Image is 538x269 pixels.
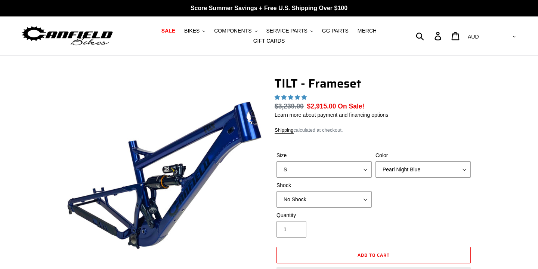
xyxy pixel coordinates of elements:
span: MERCH [358,28,377,34]
span: SALE [161,28,175,34]
span: 5.00 stars [275,94,308,100]
button: COMPONENTS [210,26,261,36]
a: Shipping [275,127,294,134]
span: On Sale! [338,101,364,111]
span: GG PARTS [322,28,349,34]
span: GIFT CARDS [253,38,285,44]
span: BIKES [184,28,200,34]
label: Size [276,152,372,159]
img: Canfield Bikes [21,24,114,48]
button: SERVICE PARTS [262,26,316,36]
span: SERVICE PARTS [266,28,307,34]
button: BIKES [180,26,209,36]
label: Quantity [276,211,372,219]
a: SALE [158,26,179,36]
s: $3,239.00 [275,103,304,110]
button: Add to cart [276,247,471,263]
input: Search [420,28,439,44]
span: $2,915.00 [307,103,336,110]
span: COMPONENTS [214,28,251,34]
a: GIFT CARDS [250,36,289,46]
h1: TILT - Frameset [275,76,473,91]
div: calculated at checkout. [275,126,473,134]
label: Color [375,152,471,159]
a: MERCH [354,26,380,36]
a: Learn more about payment and financing options [275,112,388,118]
label: Shock [276,181,372,189]
a: GG PARTS [318,26,352,36]
span: Add to cart [358,251,390,259]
